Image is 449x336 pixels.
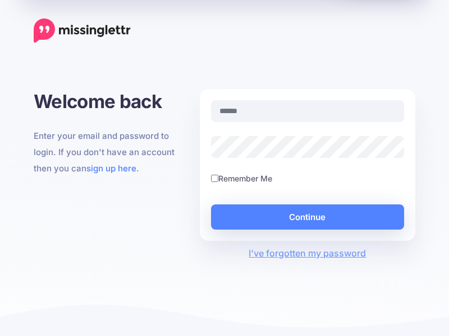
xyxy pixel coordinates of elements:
p: Enter your email and password to login. If you don't have an account then you can . [34,128,183,176]
button: Menu [395,20,427,42]
button: Continue [211,204,404,230]
h1: Welcome back [34,89,183,114]
a: sign up here [86,163,136,174]
label: Remember Me [218,172,272,185]
a: I've forgotten my password [249,248,366,259]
